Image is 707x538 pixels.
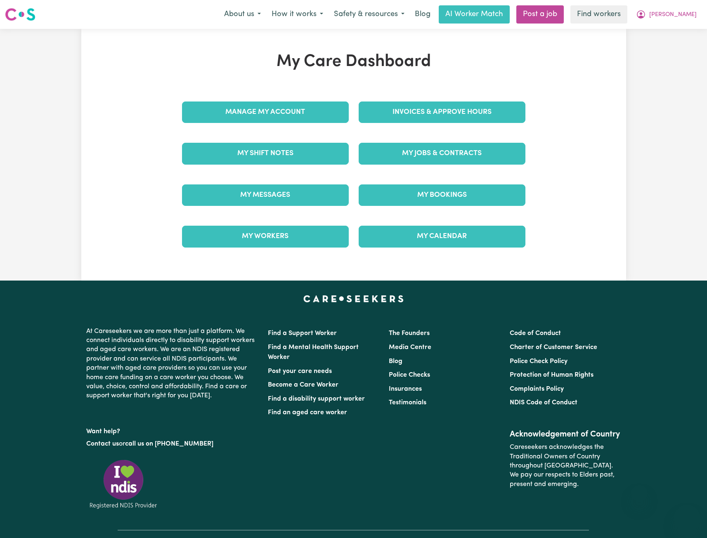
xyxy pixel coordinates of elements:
[510,372,594,378] a: Protection of Human Rights
[389,399,426,406] a: Testimonials
[510,399,577,406] a: NDIS Code of Conduct
[570,5,627,24] a: Find workers
[516,5,564,24] a: Post a job
[182,184,349,206] a: My Messages
[389,386,422,392] a: Insurances
[389,372,430,378] a: Police Checks
[389,330,430,337] a: The Founders
[359,226,525,247] a: My Calendar
[125,441,213,447] a: call us on [PHONE_NUMBER]
[268,368,332,375] a: Post your care needs
[303,295,404,302] a: Careseekers home page
[182,101,349,123] a: Manage My Account
[510,439,621,492] p: Careseekers acknowledges the Traditional Owners of Country throughout [GEOGRAPHIC_DATA]. We pay o...
[649,10,697,19] span: [PERSON_NAME]
[510,358,567,365] a: Police Check Policy
[674,505,700,531] iframe: Button to launch messaging window
[86,458,161,510] img: Registered NDIS provider
[631,6,702,23] button: My Account
[510,386,564,392] a: Complaints Policy
[510,429,621,439] h2: Acknowledgement of Country
[389,358,402,365] a: Blog
[5,7,35,22] img: Careseekers logo
[266,6,329,23] button: How it works
[86,323,258,404] p: At Careseekers we are more than just a platform. We connect individuals directly to disability su...
[86,424,258,436] p: Want help?
[5,5,35,24] a: Careseekers logo
[510,330,561,337] a: Code of Conduct
[439,5,510,24] a: AI Worker Match
[268,382,338,388] a: Become a Care Worker
[182,226,349,247] a: My Workers
[268,344,359,361] a: Find a Mental Health Support Worker
[219,6,266,23] button: About us
[177,52,530,72] h1: My Care Dashboard
[86,436,258,452] p: or
[182,143,349,164] a: My Shift Notes
[510,344,597,351] a: Charter of Customer Service
[359,184,525,206] a: My Bookings
[268,409,347,416] a: Find an aged care worker
[86,441,119,447] a: Contact us
[359,101,525,123] a: Invoices & Approve Hours
[359,143,525,164] a: My Jobs & Contracts
[410,5,435,24] a: Blog
[268,396,365,402] a: Find a disability support worker
[389,344,431,351] a: Media Centre
[329,6,410,23] button: Safety & resources
[268,330,337,337] a: Find a Support Worker
[631,485,648,502] iframe: Close message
